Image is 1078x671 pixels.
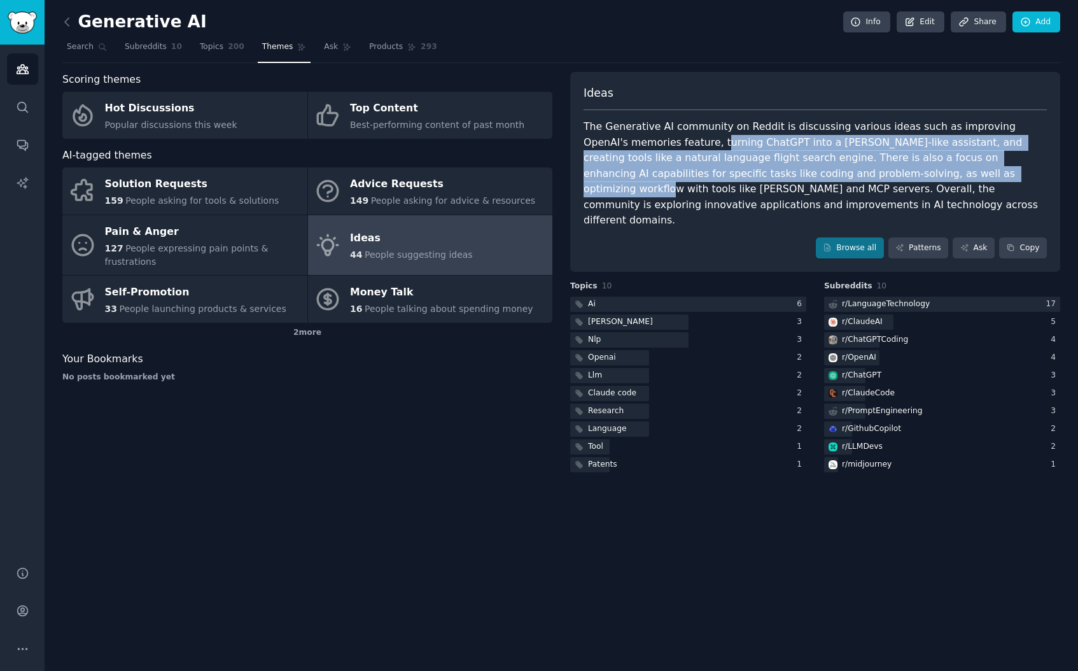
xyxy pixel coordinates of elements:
img: midjourney [829,460,837,469]
a: ClaudeAIr/ClaudeAI5 [824,314,1060,330]
img: ClaudeAI [829,318,837,327]
span: People asking for tools & solutions [125,195,279,206]
div: Nlp [588,334,601,346]
img: LLMDevs [829,442,837,451]
div: r/ OpenAI [842,352,876,364]
div: 3 [1051,388,1060,399]
div: 2 [797,423,806,435]
a: Share [951,11,1005,33]
div: 17 [1046,299,1060,310]
a: OpenAIr/OpenAI4 [824,350,1060,366]
div: 1 [1051,459,1060,470]
span: Scoring themes [62,72,141,88]
a: Openai2 [570,350,806,366]
img: OpenAI [829,353,837,362]
a: Money Talk16People talking about spending money [308,276,553,323]
a: ClaudeCoder/ClaudeCode3 [824,386,1060,402]
img: GithubCopilot [829,425,837,434]
a: Research2 [570,404,806,420]
a: Browse all [816,237,884,259]
a: LLMDevsr/LLMDevs2 [824,439,1060,455]
span: 44 [350,250,362,260]
div: 3 [797,316,806,328]
div: 2 [797,406,806,417]
div: r/ PromptEngineering [842,406,923,417]
span: People launching products & services [119,304,286,314]
div: r/ ChatGPT [842,370,881,381]
span: People suggesting ideas [365,250,473,260]
div: 1 [797,441,806,453]
div: [PERSON_NAME] [588,316,653,328]
a: r/PromptEngineering3 [824,404,1060,420]
span: Topics [200,41,223,53]
a: Subreddits10 [120,37,186,63]
div: Advice Requests [350,174,535,195]
div: 1 [797,459,806,470]
a: Themes [258,37,311,63]
span: Popular discussions this week [105,120,237,130]
a: ChatGPTr/ChatGPT3 [824,368,1060,384]
div: Claude code [588,388,636,399]
span: 159 [105,195,123,206]
span: Subreddits [824,281,872,292]
a: Hot DiscussionsPopular discussions this week [62,92,307,139]
a: [PERSON_NAME]3 [570,314,806,330]
div: 4 [1051,334,1060,346]
span: Themes [262,41,293,53]
div: Ideas [350,229,473,249]
span: People asking for advice & resources [371,195,535,206]
a: Nlp3 [570,332,806,348]
a: Self-Promotion33People launching products & services [62,276,307,323]
div: Solution Requests [105,174,279,195]
img: ChatGPT [829,371,837,380]
a: Add [1012,11,1060,33]
div: r/ LLMDevs [842,441,883,453]
span: Your Bookmarks [62,351,143,367]
a: Llm2 [570,368,806,384]
span: 10 [877,281,887,290]
div: 3 [797,334,806,346]
a: Ideas44People suggesting ideas [308,215,553,276]
a: Patents1 [570,457,806,473]
button: Copy [999,237,1047,259]
a: r/LanguageTechnology17 [824,297,1060,313]
a: Topics200 [195,37,249,63]
div: Ai [588,299,596,310]
span: People talking about spending money [365,304,533,314]
a: Products293 [365,37,441,63]
a: GithubCopilotr/GithubCopilot2 [824,421,1060,437]
span: Ask [324,41,338,53]
span: 293 [421,41,437,53]
span: Subreddits [125,41,167,53]
a: Top ContentBest-performing content of past month [308,92,553,139]
a: Ai6 [570,297,806,313]
div: Pain & Anger [105,222,301,242]
div: Top Content [350,99,524,119]
div: 2 more [62,323,552,343]
span: AI-tagged themes [62,148,152,164]
a: ChatGPTCodingr/ChatGPTCoding4 [824,332,1060,348]
div: r/ midjourney [842,459,892,470]
a: Ask [319,37,356,63]
div: 2 [797,388,806,399]
span: Ideas [584,85,613,101]
a: midjourneyr/midjourney1 [824,457,1060,473]
a: Pain & Anger127People expressing pain points & frustrations [62,215,307,276]
div: 2 [797,352,806,364]
div: 2 [797,370,806,381]
h2: Generative AI [62,12,207,32]
img: GummySearch logo [8,11,37,34]
span: 33 [105,304,117,314]
div: Language [588,423,626,435]
span: Products [369,41,403,53]
img: ClaudeCode [829,389,837,398]
div: 6 [797,299,806,310]
div: r/ ClaudeCode [842,388,895,399]
div: The Generative AI community on Reddit is discussing various ideas such as improving OpenAI's memo... [584,119,1047,229]
div: 2 [1051,441,1060,453]
div: 3 [1051,370,1060,381]
div: 3 [1051,406,1060,417]
a: Language2 [570,421,806,437]
div: No posts bookmarked yet [62,372,552,383]
span: 127 [105,243,123,253]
